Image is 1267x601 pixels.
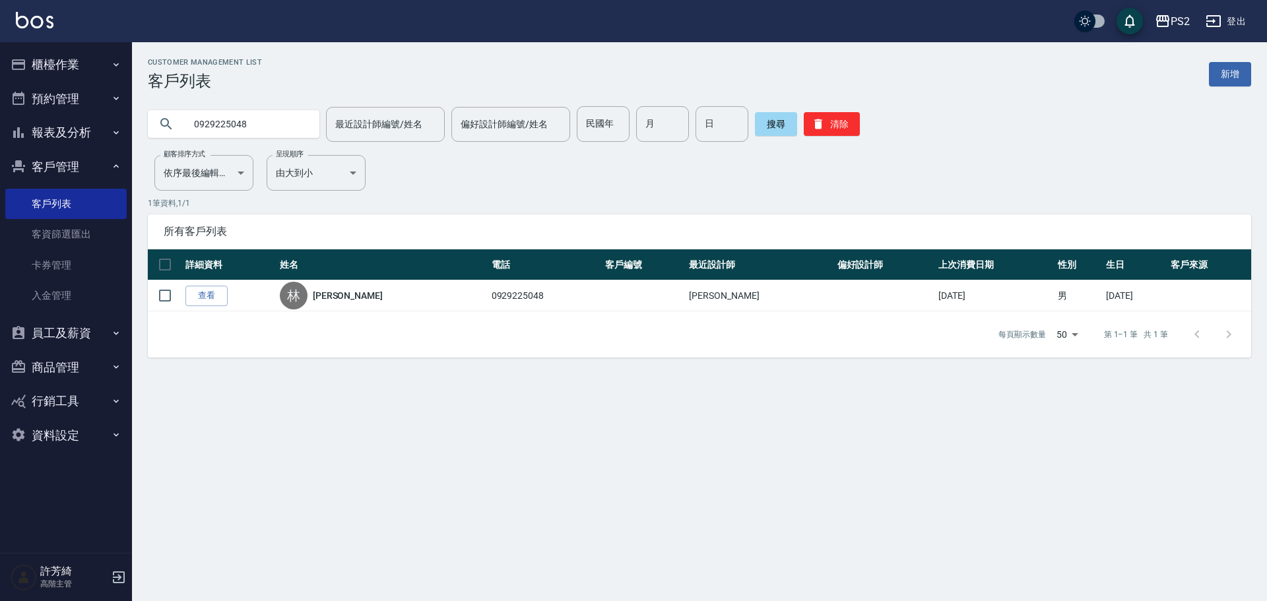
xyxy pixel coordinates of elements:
td: 0929225048 [488,280,602,311]
th: 姓名 [276,249,488,280]
a: 卡券管理 [5,250,127,280]
th: 偏好設計師 [834,249,936,280]
label: 呈現順序 [276,149,304,159]
h2: Customer Management List [148,58,262,67]
h3: 客戶列表 [148,72,262,90]
button: 清除 [804,112,860,136]
td: [DATE] [1103,280,1167,311]
div: PS2 [1171,13,1190,30]
a: [PERSON_NAME] [313,289,383,302]
button: 行銷工具 [5,384,127,418]
p: 1 筆資料, 1 / 1 [148,197,1251,209]
button: 預約管理 [5,82,127,116]
button: 員工及薪資 [5,316,127,350]
button: 櫃檯作業 [5,47,127,82]
input: 搜尋關鍵字 [185,106,309,142]
label: 顧客排序方式 [164,149,205,159]
button: save [1117,8,1143,34]
p: 第 1–1 筆 共 1 筆 [1104,329,1168,340]
button: 登出 [1200,9,1251,34]
th: 詳細資料 [182,249,276,280]
button: 搜尋 [755,112,797,136]
th: 電話 [488,249,602,280]
td: [PERSON_NAME] [686,280,833,311]
button: 資料設定 [5,418,127,453]
a: 客戶列表 [5,189,127,219]
button: 客戶管理 [5,150,127,184]
div: 由大到小 [267,155,366,191]
p: 高階主管 [40,578,108,590]
h5: 許芳綺 [40,565,108,578]
td: 男 [1055,280,1103,311]
th: 性別 [1055,249,1103,280]
a: 客資篩選匯出 [5,219,127,249]
th: 客戶編號 [602,249,686,280]
a: 查看 [185,286,228,306]
button: 商品管理 [5,350,127,385]
a: 新增 [1209,62,1251,86]
div: 50 [1051,317,1083,352]
button: 報表及分析 [5,115,127,150]
div: 依序最後編輯時間 [154,155,253,191]
p: 每頁顯示數量 [998,329,1046,340]
img: Logo [16,12,53,28]
img: Person [11,564,37,590]
th: 客戶來源 [1167,249,1251,280]
button: PS2 [1150,8,1195,35]
th: 生日 [1103,249,1167,280]
span: 所有客戶列表 [164,225,1235,238]
th: 最近設計師 [686,249,833,280]
td: [DATE] [935,280,1055,311]
th: 上次消費日期 [935,249,1055,280]
div: 林 [280,282,308,309]
a: 入金管理 [5,280,127,311]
